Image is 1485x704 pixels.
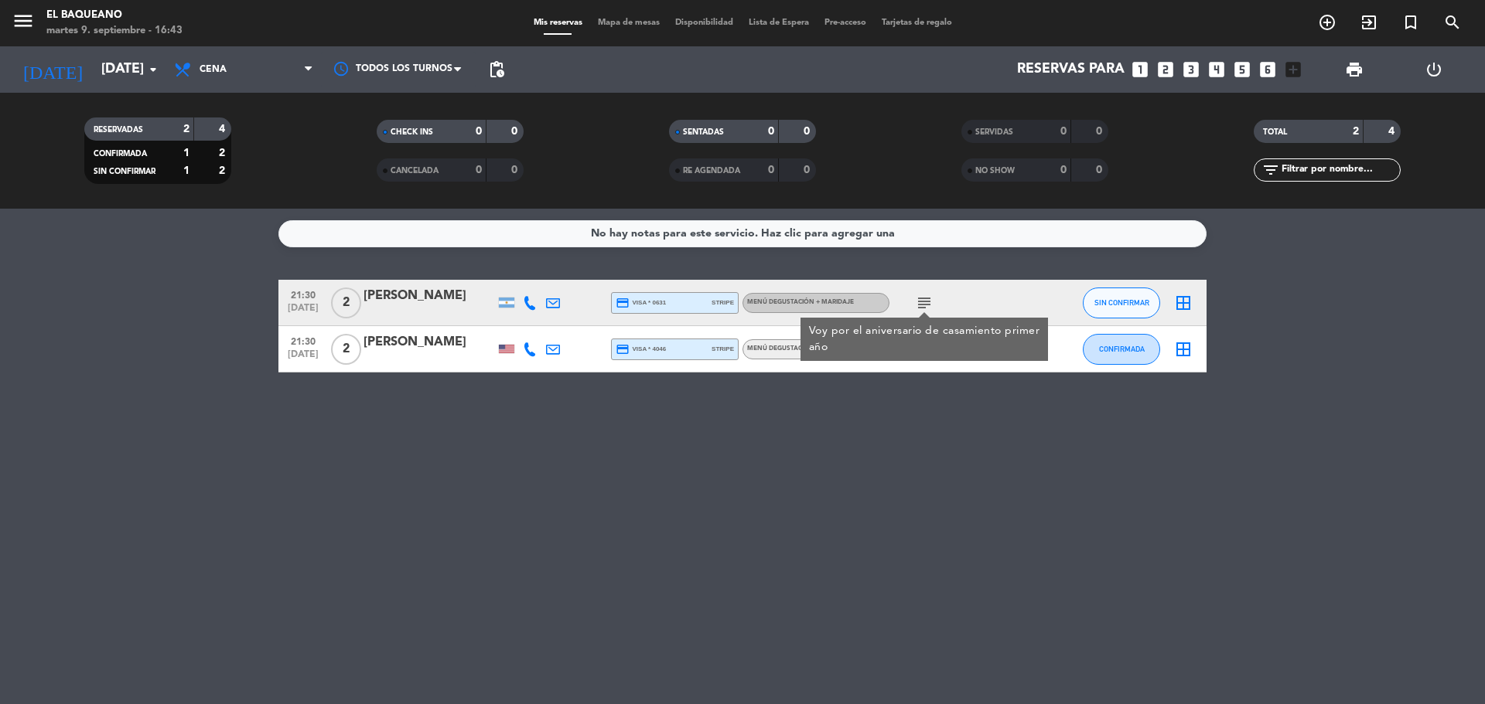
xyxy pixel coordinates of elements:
[1174,294,1193,312] i: border_all
[183,165,189,176] strong: 1
[526,19,590,27] span: Mis reservas
[1099,345,1145,353] span: CONFIRMADA
[364,286,495,306] div: [PERSON_NAME]
[683,167,740,175] span: RE AGENDADA
[46,8,183,23] div: El Baqueano
[747,299,854,305] span: Menú degustación + maridaje
[1353,126,1359,137] strong: 2
[809,323,1040,355] div: Voy por el aniversario de casamiento primer año
[144,60,162,79] i: arrow_drop_down
[12,9,35,38] button: menu
[712,344,734,354] span: stripe
[1181,60,1201,80] i: looks_3
[915,294,934,312] i: subject
[46,23,183,39] div: martes 9. septiembre - 16:43
[874,19,960,27] span: Tarjetas de regalo
[1232,60,1252,80] i: looks_5
[94,168,155,175] span: SIN CONFIRMAR
[94,150,147,158] span: CONFIRMADA
[331,334,361,365] span: 2
[391,167,439,175] span: CANCELADA
[1263,128,1287,136] span: TOTAL
[747,345,851,352] span: Menú degustación
[975,167,1015,175] span: NO SHOW
[12,9,35,32] i: menu
[1261,161,1280,179] i: filter_list
[616,296,666,310] span: visa * 0631
[1207,60,1227,80] i: looks_4
[683,128,724,136] span: SENTADAS
[590,19,667,27] span: Mapa de mesas
[975,128,1013,136] span: SERVIDAS
[476,126,482,137] strong: 0
[219,124,228,134] strong: 4
[284,332,323,349] span: 21:30
[183,148,189,158] strong: 1
[1360,13,1378,32] i: exit_to_app
[1345,60,1364,79] span: print
[616,342,630,356] i: credit_card
[1083,287,1160,318] button: SIN CONFIRMAR
[616,342,666,356] span: visa * 4046
[1388,126,1398,137] strong: 4
[712,298,734,308] span: stripe
[391,128,433,136] span: CHECK INS
[1443,13,1462,32] i: search
[616,296,630,310] i: credit_card
[183,124,189,134] strong: 2
[804,126,813,137] strong: 0
[1283,60,1303,80] i: add_box
[1096,165,1105,175] strong: 0
[1083,334,1160,365] button: CONFIRMADA
[768,126,774,137] strong: 0
[667,19,741,27] span: Disponibilidad
[741,19,817,27] span: Lista de Espera
[1096,126,1105,137] strong: 0
[94,126,143,134] span: RESERVADAS
[331,287,361,318] span: 2
[1060,126,1067,137] strong: 0
[1174,340,1193,359] i: border_all
[200,64,227,75] span: Cena
[1060,165,1067,175] strong: 0
[284,285,323,303] span: 21:30
[511,126,521,137] strong: 0
[476,165,482,175] strong: 0
[1425,60,1443,79] i: power_settings_new
[1258,60,1278,80] i: looks_6
[1394,46,1473,93] div: LOG OUT
[487,60,506,79] span: pending_actions
[1017,62,1125,77] span: Reservas para
[804,165,813,175] strong: 0
[591,225,895,243] div: No hay notas para este servicio. Haz clic para agregar una
[817,19,874,27] span: Pre-acceso
[284,303,323,321] span: [DATE]
[1401,13,1420,32] i: turned_in_not
[1156,60,1176,80] i: looks_two
[1130,60,1150,80] i: looks_one
[364,332,495,352] div: [PERSON_NAME]
[219,165,228,176] strong: 2
[768,165,774,175] strong: 0
[1094,298,1149,307] span: SIN CONFIRMAR
[219,148,228,158] strong: 2
[284,349,323,367] span: [DATE]
[12,53,94,87] i: [DATE]
[1318,13,1336,32] i: add_circle_outline
[511,165,521,175] strong: 0
[1280,162,1400,179] input: Filtrar por nombre...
